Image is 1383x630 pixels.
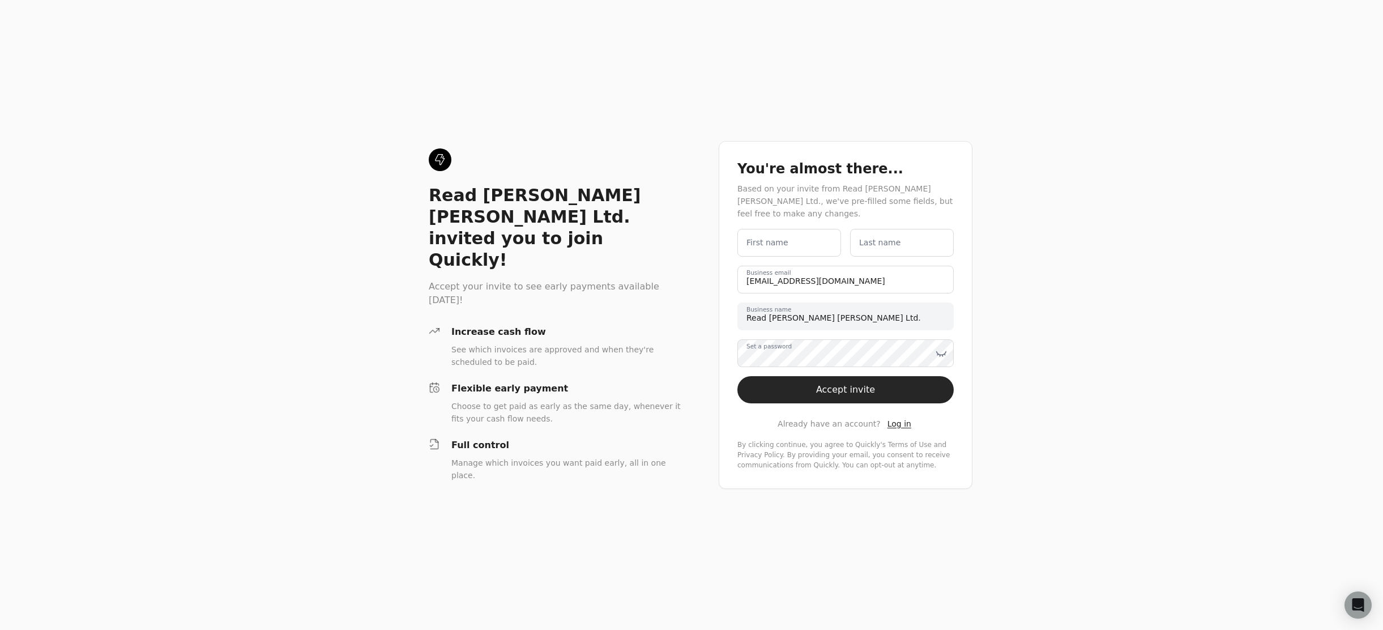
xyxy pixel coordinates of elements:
button: Accept invite [737,376,954,403]
label: Set a password [746,342,792,351]
a: Log in [887,418,911,430]
a: terms-of-service [888,441,932,449]
div: Flexible early payment [451,382,682,395]
span: Log in [887,419,911,428]
span: Already have an account? [778,418,881,430]
label: Last name [859,237,900,249]
label: Business email [746,269,791,278]
div: Increase cash flow [451,325,682,339]
div: By clicking continue, you agree to Quickly's and . By providing your email, you consent to receiv... [737,440,954,470]
div: Read [PERSON_NAME] [PERSON_NAME] Ltd. invited you to join Quickly! [429,185,682,271]
div: Based on your invite from Read [PERSON_NAME] [PERSON_NAME] Ltd., we've pre-filled some fields, bu... [737,182,954,220]
div: Full control [451,439,682,452]
label: Business name [746,305,791,314]
label: First name [746,237,788,249]
div: See which invoices are approved and when they're scheduled to be paid. [451,343,682,368]
div: Accept your invite to see early payments available [DATE]! [429,280,682,307]
a: privacy-policy [737,451,783,459]
div: You're almost there... [737,160,954,178]
div: Manage which invoices you want paid early, all in one place. [451,457,682,482]
div: Open Intercom Messenger [1344,591,1372,619]
div: Choose to get paid as early as the same day, whenever it fits your cash flow needs. [451,400,682,425]
button: Log in [885,417,914,431]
